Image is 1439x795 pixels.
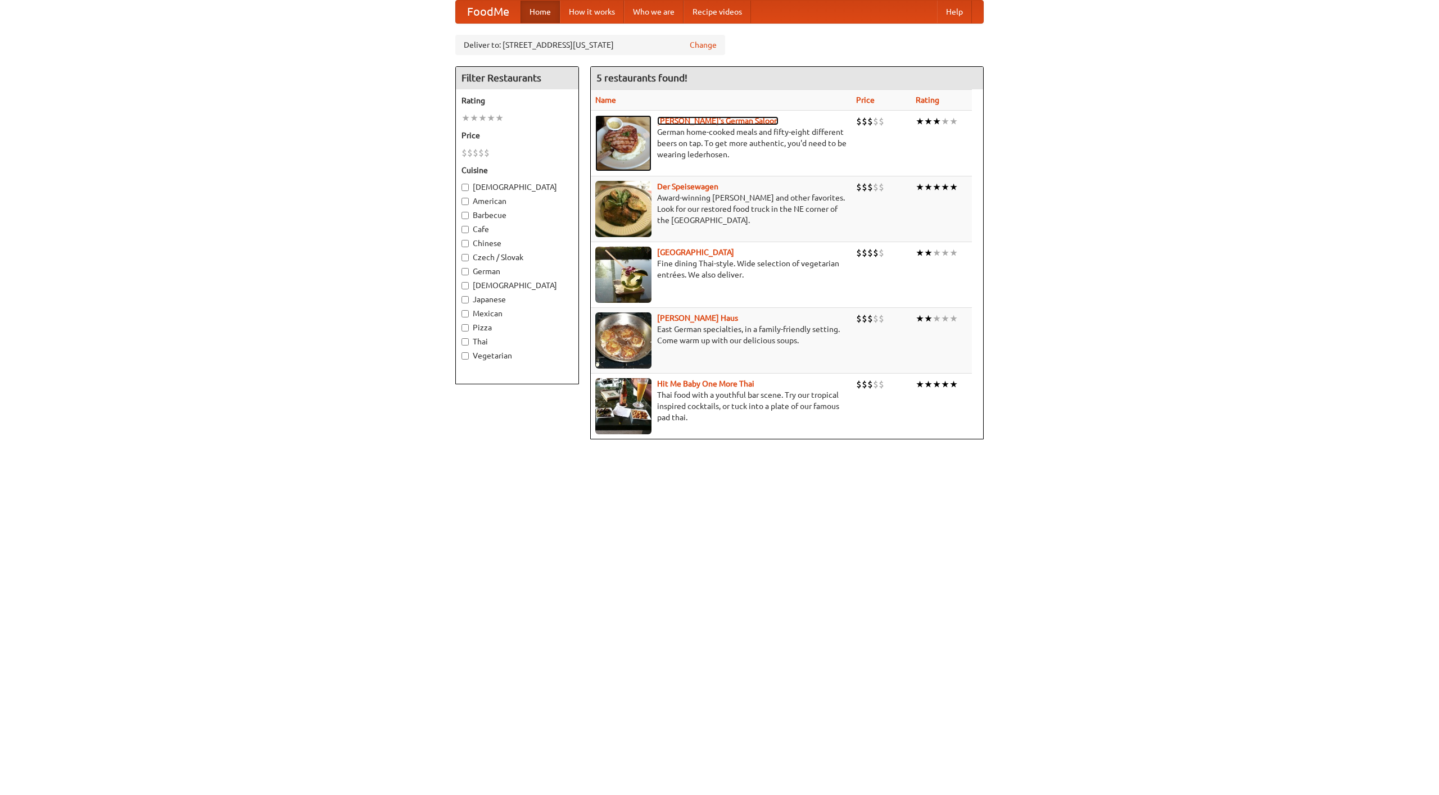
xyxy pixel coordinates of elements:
li: $ [867,115,873,128]
li: $ [867,247,873,259]
li: $ [484,147,490,159]
a: Name [595,96,616,105]
b: Hit Me Baby One More Thai [657,379,754,388]
a: Change [690,39,717,51]
h5: Rating [461,95,573,106]
li: ★ [487,112,495,124]
li: ★ [941,115,949,128]
a: [PERSON_NAME] Haus [657,314,738,322]
li: ★ [461,112,470,124]
li: $ [873,247,879,259]
label: American [461,196,573,207]
li: $ [879,378,884,390]
li: $ [867,312,873,325]
p: Fine dining Thai-style. Wide selection of vegetarian entrées. We also deliver. [595,258,847,280]
li: $ [862,378,867,390]
label: [DEMOGRAPHIC_DATA] [461,280,573,291]
input: Barbecue [461,212,469,219]
li: $ [862,181,867,193]
a: Help [937,1,972,23]
li: $ [862,247,867,259]
li: $ [856,312,862,325]
li: $ [873,312,879,325]
li: ★ [924,181,933,193]
li: ★ [949,247,958,259]
li: ★ [924,115,933,128]
li: ★ [916,247,924,259]
a: [PERSON_NAME]'s German Saloon [657,116,779,125]
label: Pizza [461,322,573,333]
label: German [461,266,573,277]
li: $ [879,181,884,193]
a: Rating [916,96,939,105]
li: $ [862,115,867,128]
li: $ [867,378,873,390]
li: ★ [924,312,933,325]
input: Vegetarian [461,352,469,360]
a: [GEOGRAPHIC_DATA] [657,248,734,257]
li: $ [867,181,873,193]
input: German [461,268,469,275]
li: $ [467,147,473,159]
li: ★ [470,112,478,124]
li: $ [873,181,879,193]
label: Japanese [461,294,573,305]
li: $ [873,115,879,128]
input: Chinese [461,240,469,247]
label: Czech / Slovak [461,252,573,263]
input: Japanese [461,296,469,303]
p: Award-winning [PERSON_NAME] and other favorites. Look for our restored food truck in the NE corne... [595,192,847,226]
li: $ [856,247,862,259]
li: $ [879,247,884,259]
li: ★ [933,378,941,390]
h5: Price [461,130,573,141]
li: ★ [924,378,933,390]
img: esthers.jpg [595,115,651,171]
p: Thai food with a youthful bar scene. Try our tropical inspired cocktails, or tuck into a plate of... [595,389,847,423]
input: Cafe [461,226,469,233]
input: Czech / Slovak [461,254,469,261]
li: ★ [916,115,924,128]
a: Home [521,1,560,23]
a: Price [856,96,875,105]
li: $ [473,147,478,159]
a: FoodMe [456,1,521,23]
a: Recipe videos [684,1,751,23]
li: ★ [941,247,949,259]
li: ★ [949,378,958,390]
label: Cafe [461,224,573,235]
li: $ [879,312,884,325]
li: $ [873,378,879,390]
label: Barbecue [461,210,573,221]
li: ★ [949,312,958,325]
li: ★ [949,181,958,193]
input: Pizza [461,324,469,331]
li: ★ [933,181,941,193]
li: ★ [916,181,924,193]
li: ★ [941,312,949,325]
input: [DEMOGRAPHIC_DATA] [461,282,469,289]
li: $ [862,312,867,325]
li: ★ [933,312,941,325]
li: $ [856,115,862,128]
li: $ [879,115,884,128]
img: babythai.jpg [595,378,651,434]
img: kohlhaus.jpg [595,312,651,369]
ng-pluralize: 5 restaurants found! [596,72,687,83]
li: $ [461,147,467,159]
li: ★ [916,378,924,390]
a: Who we are [624,1,684,23]
label: Vegetarian [461,350,573,361]
h4: Filter Restaurants [456,67,578,89]
li: ★ [933,115,941,128]
input: Mexican [461,310,469,317]
a: Der Speisewagen [657,182,718,191]
li: ★ [941,181,949,193]
p: German home-cooked meals and fifty-eight different beers on tap. To get more authentic, you'd nee... [595,126,847,160]
label: [DEMOGRAPHIC_DATA] [461,181,573,193]
label: Mexican [461,308,573,319]
input: American [461,198,469,205]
